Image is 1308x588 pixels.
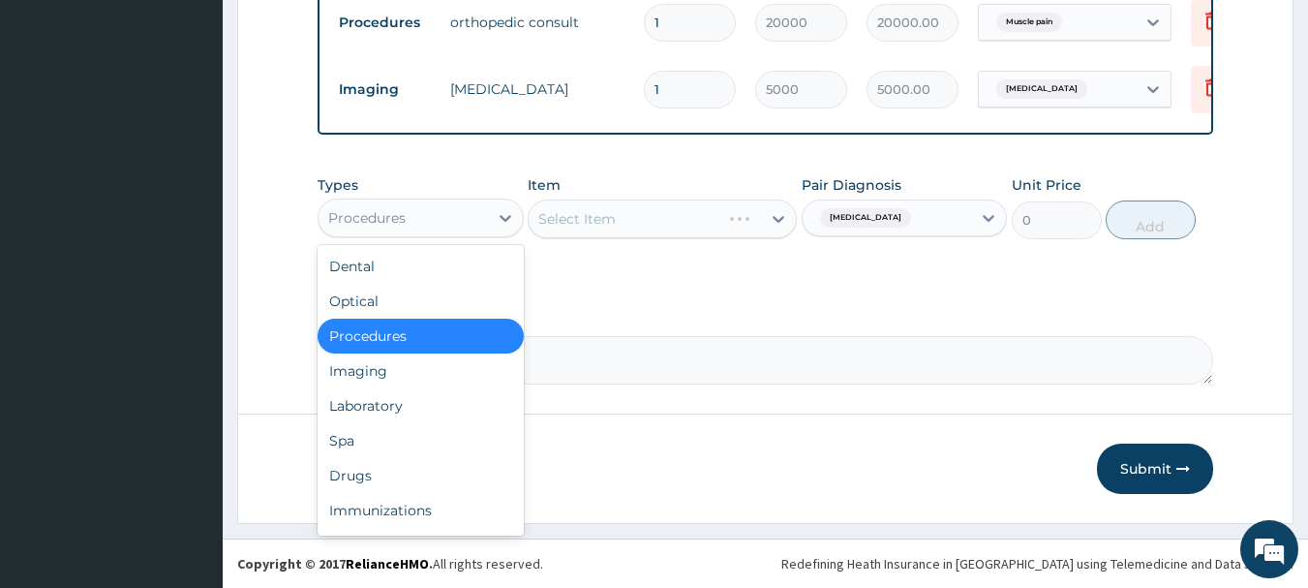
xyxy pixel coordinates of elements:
[996,13,1062,32] span: Muscle pain
[36,97,78,145] img: d_794563401_company_1708531726252_794563401
[441,3,634,42] td: orthopedic consult
[441,70,634,108] td: [MEDICAL_DATA]
[112,172,267,368] span: We're online!
[318,319,524,354] div: Procedures
[329,72,441,108] td: Imaging
[318,388,524,423] div: Laboratory
[223,539,1308,588] footer: All rights reserved.
[318,249,524,284] div: Dental
[318,528,524,563] div: Others
[328,208,406,228] div: Procedures
[101,108,325,134] div: Chat with us now
[318,177,358,194] label: Types
[318,423,524,458] div: Spa
[318,493,524,528] div: Immunizations
[318,284,524,319] div: Optical
[820,208,911,228] span: [MEDICAL_DATA]
[1012,175,1081,195] label: Unit Price
[802,175,901,195] label: Pair Diagnosis
[1106,201,1196,239] button: Add
[781,554,1293,573] div: Redefining Heath Insurance in [GEOGRAPHIC_DATA] using Telemedicine and Data Science!
[10,387,369,454] textarea: Type your message and hit 'Enter'
[237,555,433,573] strong: Copyright © 2017 .
[1097,444,1213,494] button: Submit
[318,458,524,493] div: Drugs
[318,354,524,388] div: Imaging
[996,79,1087,99] span: [MEDICAL_DATA]
[318,10,364,56] div: Minimize live chat window
[528,175,561,195] label: Item
[318,309,1214,325] label: Comment
[329,5,441,41] td: Procedures
[346,555,429,573] a: RelianceHMO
